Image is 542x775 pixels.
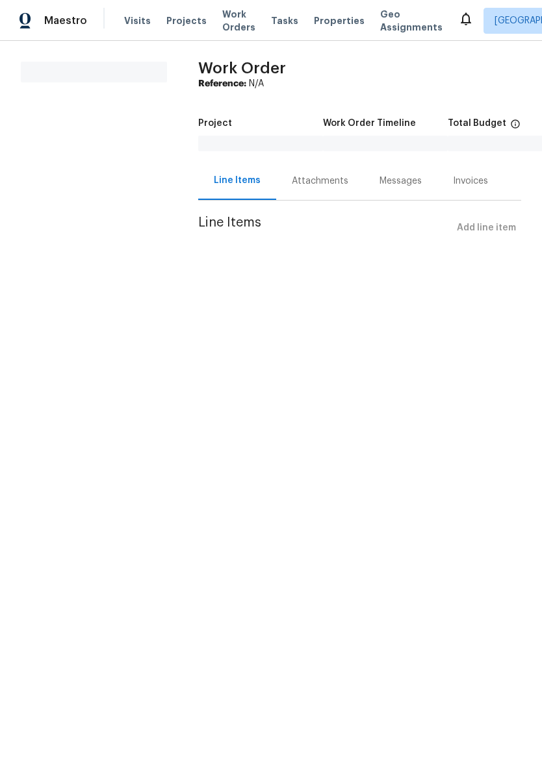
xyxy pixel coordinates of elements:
[323,119,416,128] h5: Work Order Timeline
[453,175,488,188] div: Invoices
[124,14,151,27] span: Visits
[314,14,365,27] span: Properties
[380,8,443,34] span: Geo Assignments
[198,77,521,90] div: N/A
[448,119,506,128] h5: Total Budget
[292,175,348,188] div: Attachments
[380,175,422,188] div: Messages
[198,216,452,240] span: Line Items
[214,174,261,187] div: Line Items
[198,119,232,128] h5: Project
[222,8,255,34] span: Work Orders
[198,60,286,76] span: Work Order
[510,119,521,136] span: The total cost of line items that have been proposed by Opendoor. This sum includes line items th...
[44,14,87,27] span: Maestro
[198,79,246,88] b: Reference:
[271,16,298,25] span: Tasks
[166,14,207,27] span: Projects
